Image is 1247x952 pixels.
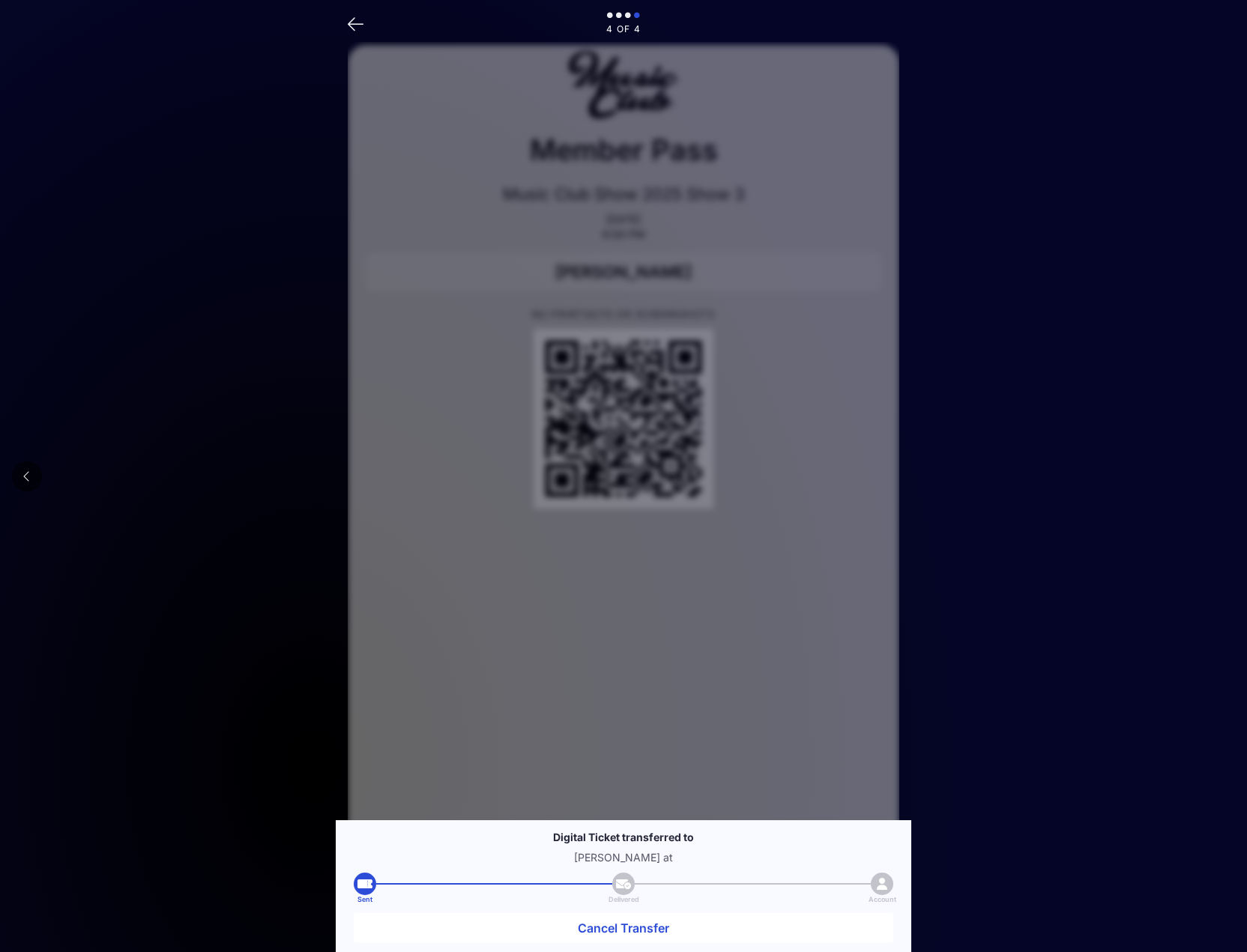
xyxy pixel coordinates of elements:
[354,829,893,846] p: Digital Ticket transferred to
[869,895,896,903] span: Account
[366,184,881,204] p: Music Club Show 2025 Show 3
[534,329,713,509] div: QR Code
[354,913,893,943] button: Cancel Transfer
[366,128,881,172] p: Member Pass
[366,252,881,291] div: [PERSON_NAME]
[348,24,899,34] p: 4 of 4
[357,895,372,903] span: Sent
[354,852,893,864] p: [PERSON_NAME] at
[609,895,639,903] span: Delivered
[366,213,881,225] p: [DATE]
[366,228,881,240] p: 6:00 PM
[366,309,881,320] p: NO PRINTOUTS OR SCREENSHOTS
